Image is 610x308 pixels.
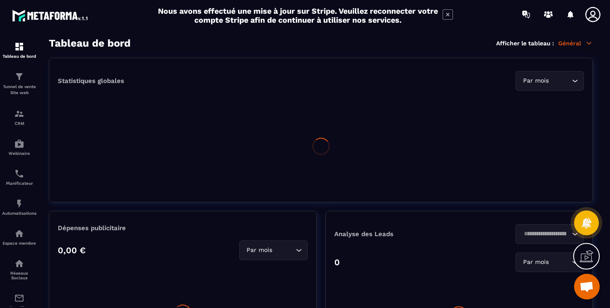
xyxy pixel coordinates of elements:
[14,169,24,179] img: scheduler
[521,258,550,267] span: Par mois
[515,224,584,244] div: Search for option
[2,181,36,186] p: Planificateur
[2,54,36,59] p: Tableau de bord
[334,257,340,267] p: 0
[521,76,550,86] span: Par mois
[49,37,131,49] h3: Tableau de bord
[14,41,24,52] img: formation
[2,192,36,222] a: automationsautomationsAutomatisations
[2,241,36,246] p: Espace membre
[2,252,36,287] a: social-networksocial-networkRéseaux Sociaux
[14,293,24,303] img: email
[239,240,308,260] div: Search for option
[2,222,36,252] a: automationsautomationsEspace membre
[2,132,36,162] a: automationsautomationsWebinaire
[14,139,24,149] img: automations
[58,224,308,232] p: Dépenses publicitaire
[515,71,584,91] div: Search for option
[521,229,570,239] input: Search for option
[2,65,36,102] a: formationformationTunnel de vente Site web
[158,6,438,24] h2: Nous avons effectué une mise à jour sur Stripe. Veuillez reconnecter votre compte Stripe afin de ...
[2,35,36,65] a: formationformationTableau de bord
[14,71,24,82] img: formation
[334,230,459,238] p: Analyse des Leads
[550,258,570,267] input: Search for option
[58,245,86,255] p: 0,00 €
[58,77,124,85] p: Statistiques globales
[14,228,24,239] img: automations
[2,271,36,280] p: Réseaux Sociaux
[14,258,24,269] img: social-network
[2,151,36,156] p: Webinaire
[14,198,24,209] img: automations
[2,162,36,192] a: schedulerschedulerPlanificateur
[515,252,584,272] div: Search for option
[14,109,24,119] img: formation
[2,121,36,126] p: CRM
[245,246,274,255] span: Par mois
[550,76,570,86] input: Search for option
[12,8,89,23] img: logo
[2,84,36,96] p: Tunnel de vente Site web
[274,246,294,255] input: Search for option
[496,40,554,47] p: Afficher le tableau :
[2,102,36,132] a: formationformationCRM
[574,274,600,299] div: Open chat
[2,211,36,216] p: Automatisations
[558,39,593,47] p: Général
